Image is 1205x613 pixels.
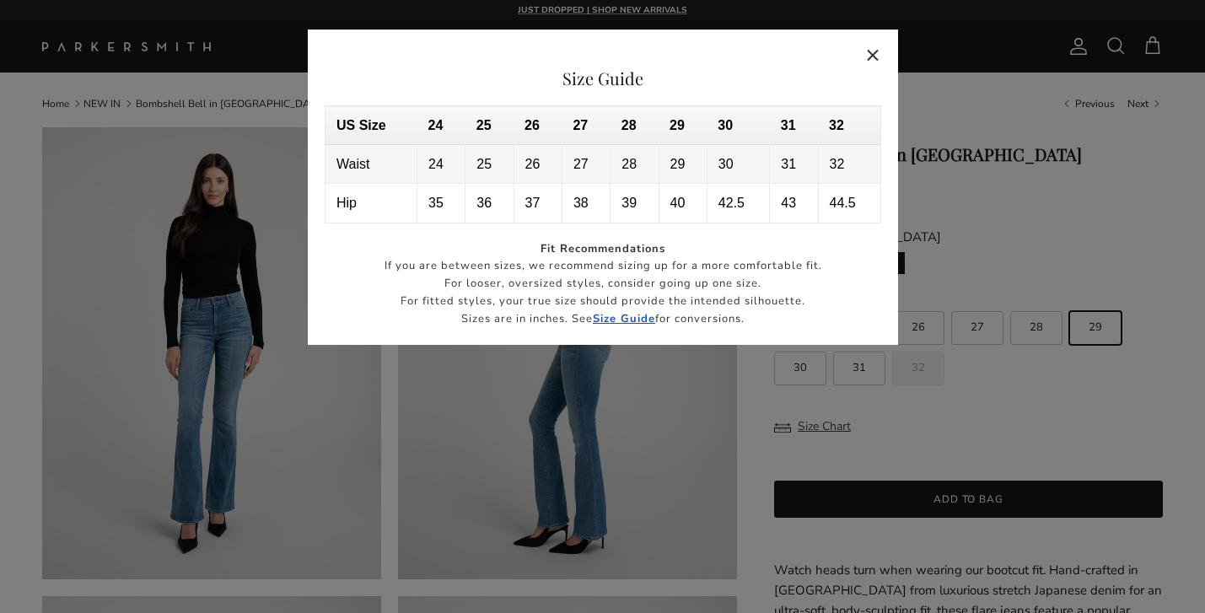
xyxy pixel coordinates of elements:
[325,257,881,275] p: If you are between sizes, we recommend sizing up for a more comfortable fit.
[769,106,817,145] th: 31
[610,184,658,223] td: 39
[818,106,880,145] th: 32
[325,68,881,89] h2: Size Guide
[659,184,707,223] td: 40
[417,145,465,184] td: 24
[707,184,769,223] td: 42.5
[514,184,562,223] td: 37
[562,145,610,184] td: 27
[514,145,562,184] td: 26
[325,293,881,310] p: For fitted styles, your true size should provide the intended silhouette.
[707,145,769,184] td: 30
[659,106,707,145] th: 29
[659,145,707,184] td: 29
[541,241,665,256] span: Fit Recommendations
[769,184,817,223] td: 43
[818,184,880,223] td: 44.5
[325,310,881,328] p: Sizes are in inches. See for conversions.
[465,145,513,184] td: 25
[325,275,881,293] p: For looser, oversized styles, consider going up one size.
[610,106,658,145] th: 28
[417,106,465,145] th: 24
[514,106,562,145] th: 26
[325,145,417,184] td: Waist
[707,106,769,145] th: 30
[610,145,658,184] td: 28
[769,145,817,184] td: 31
[465,184,513,223] td: 36
[417,184,465,223] td: 35
[593,311,655,326] a: Size Guide
[325,184,417,223] td: Hip
[562,106,610,145] th: 27
[465,106,513,145] th: 25
[854,35,893,74] button: Close
[325,106,417,145] th: US Size
[818,145,880,184] td: 32
[562,184,610,223] td: 38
